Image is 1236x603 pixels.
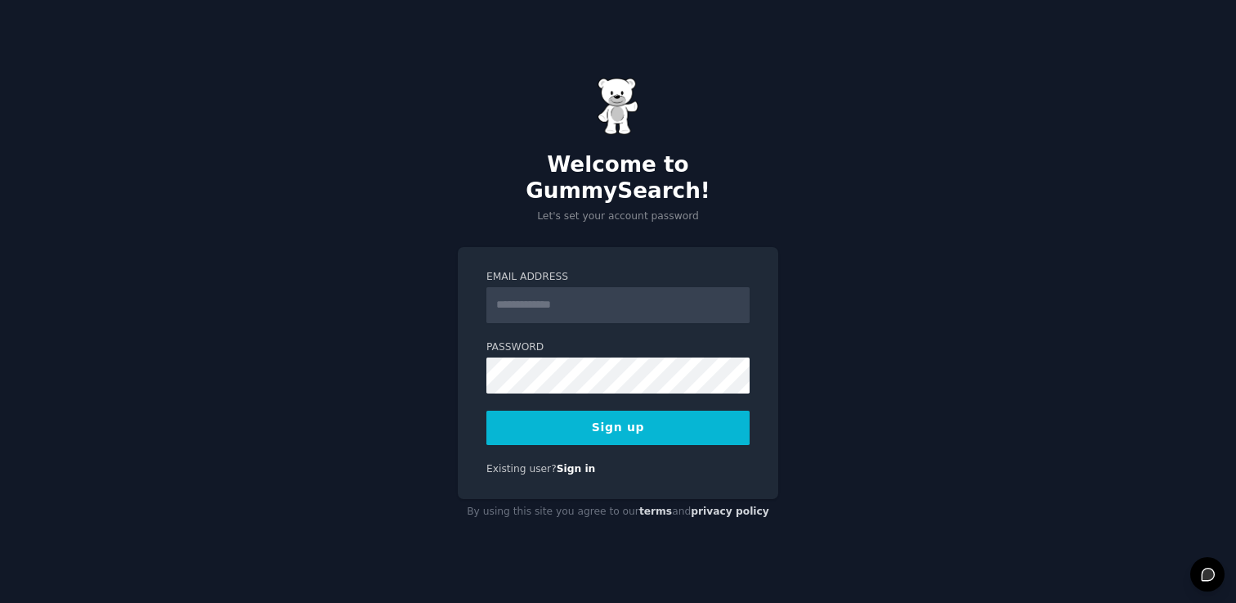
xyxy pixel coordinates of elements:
[691,506,769,517] a: privacy policy
[486,340,750,355] label: Password
[486,411,750,445] button: Sign up
[486,463,557,475] span: Existing user?
[458,209,778,224] p: Let's set your account password
[458,499,778,525] div: By using this site you agree to our and
[639,506,672,517] a: terms
[557,463,596,475] a: Sign in
[486,270,750,285] label: Email Address
[458,152,778,204] h2: Welcome to GummySearch!
[598,78,638,135] img: Gummy Bear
